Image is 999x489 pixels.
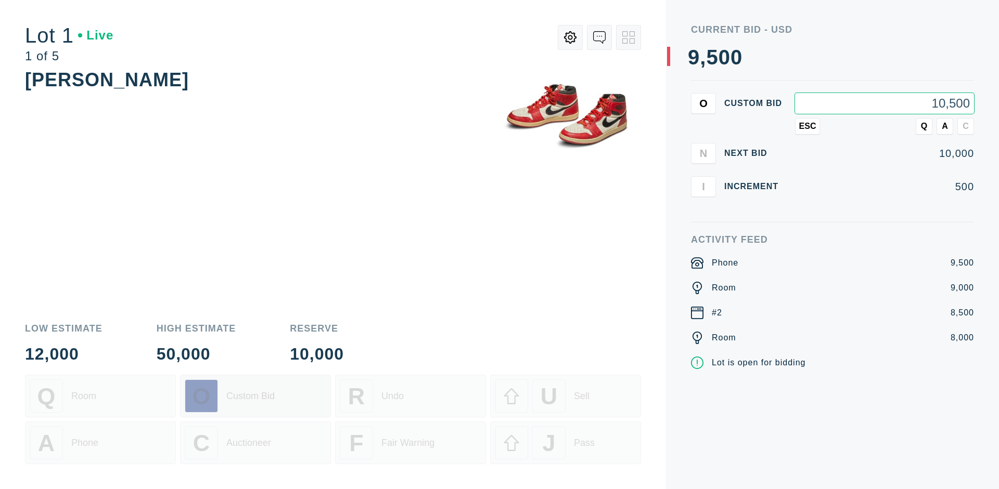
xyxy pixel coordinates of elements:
div: Reserve [290,324,344,333]
div: 9 [688,47,700,68]
div: Low Estimate [25,324,103,333]
div: Room [71,391,96,402]
div: Lot 1 [25,25,113,46]
button: APhone [25,421,176,464]
span: O [699,97,708,109]
span: I [702,180,705,192]
div: 12,000 [25,346,103,362]
span: C [963,122,969,131]
span: Q [37,383,56,409]
div: Auctioneer [226,438,271,448]
div: Room [712,282,736,294]
button: OCustom Bid [180,375,331,417]
button: ESC [795,118,820,135]
div: 9,000 [951,282,974,294]
div: Custom Bid [226,391,275,402]
div: 10,000 [290,346,344,362]
div: Pass [574,438,595,448]
div: Custom bid [724,99,787,108]
div: 9,500 [951,257,974,269]
span: R [348,383,365,409]
button: JPass [490,421,641,464]
div: 8,000 [951,332,974,344]
div: , [700,47,706,255]
div: Phone [712,257,738,269]
span: J [542,430,555,456]
div: 50,000 [157,346,236,362]
span: A [38,430,55,456]
button: FFair Warning [335,421,486,464]
span: F [349,430,363,456]
span: O [193,383,211,409]
div: 1 of 5 [25,50,113,62]
div: Fair Warning [381,438,434,448]
div: Undo [381,391,404,402]
div: #2 [712,307,722,319]
button: CAuctioneer [180,421,331,464]
div: Phone [71,438,98,448]
span: A [942,122,948,131]
div: 500 [795,181,974,192]
span: C [193,430,210,456]
button: O [691,93,716,114]
button: Q [916,118,932,135]
div: 0 [731,47,742,68]
button: QRoom [25,375,176,417]
span: Q [921,122,927,131]
div: Sell [574,391,590,402]
div: 5 [706,47,718,68]
div: Increment [724,182,787,191]
div: [PERSON_NAME] [25,69,189,90]
button: A [937,118,953,135]
div: 8,500 [951,307,974,319]
div: Activity Feed [691,235,974,244]
div: Room [712,332,736,344]
button: C [957,118,974,135]
div: Lot is open for bidding [712,356,805,369]
button: RUndo [335,375,486,417]
button: N [691,143,716,164]
div: 10,000 [795,148,974,158]
span: N [700,147,707,159]
div: Live [78,29,113,42]
div: High Estimate [157,324,236,333]
div: 0 [719,47,731,68]
span: ESC [799,122,816,131]
div: Next Bid [724,149,787,157]
div: Current Bid - USD [691,25,974,34]
button: USell [490,375,641,417]
span: U [541,383,557,409]
button: I [691,176,716,197]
